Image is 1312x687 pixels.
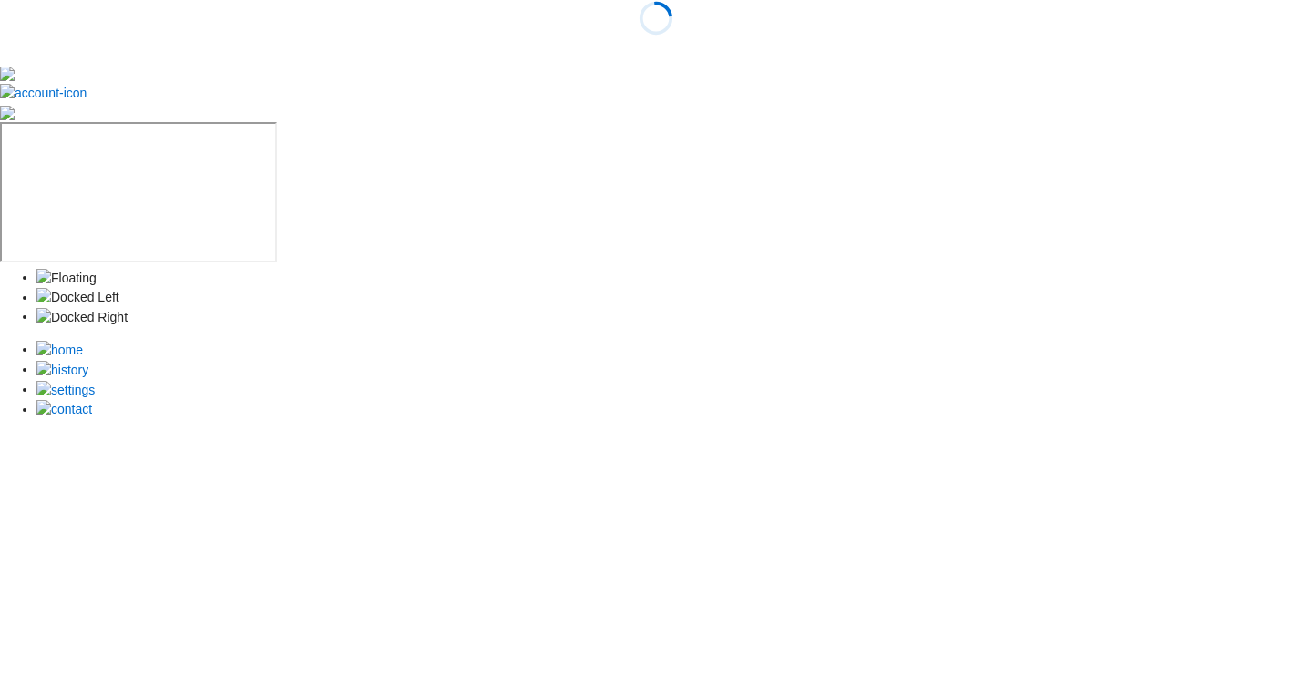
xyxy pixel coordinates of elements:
[36,400,92,419] img: Contact
[36,269,97,288] img: Floating
[36,308,128,327] img: Docked Right
[36,361,88,380] img: History
[36,341,83,360] img: Home
[36,288,119,307] img: Docked Left
[36,381,95,400] img: Settings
